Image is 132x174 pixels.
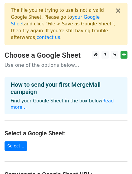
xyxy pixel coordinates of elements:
[11,14,100,27] a: your Google Sheet
[5,51,127,60] h3: Choose a Google Sheet
[37,35,60,40] a: contact us
[11,81,121,95] h4: How to send your first MergeMail campaign
[115,7,121,14] button: ×
[5,141,27,151] a: Select...
[11,98,121,111] p: Find your Google Sheet in the box below
[11,7,115,41] div: The file you're trying to use is not a valid Google Sheet. Please go to and click "File > Save as...
[5,130,127,137] h4: Select a Google Sheet:
[5,62,127,68] p: Use one of the options below...
[11,98,114,110] a: Read more...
